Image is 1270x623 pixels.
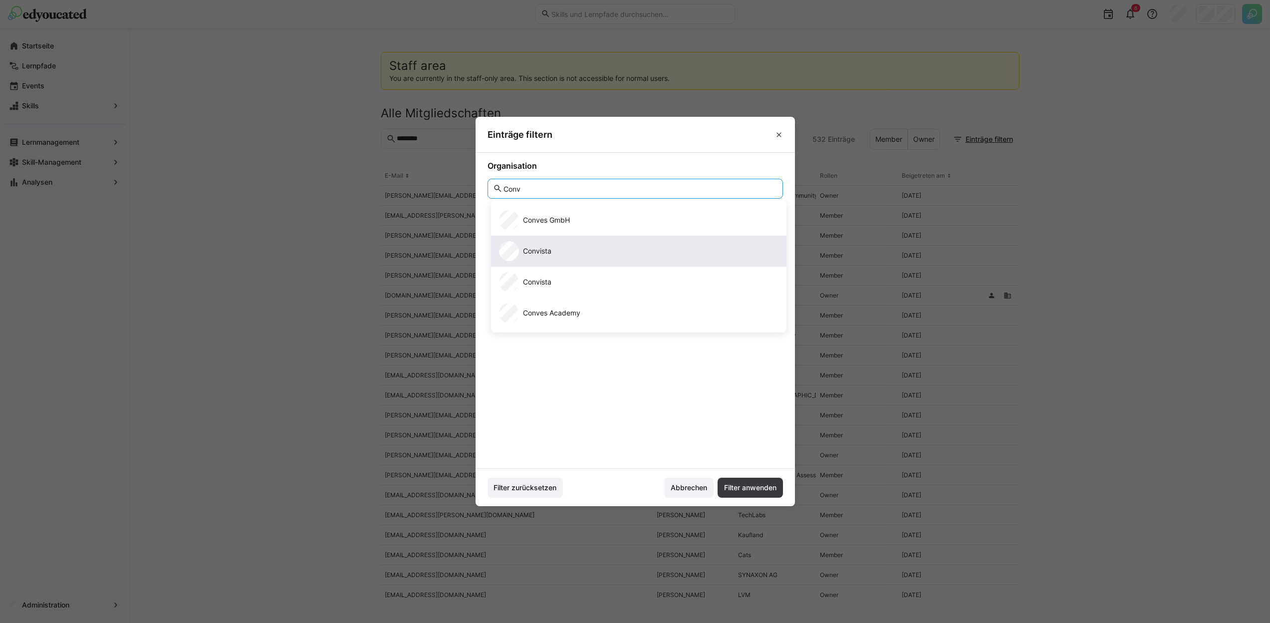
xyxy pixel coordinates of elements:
[523,308,580,318] span: Conves Academy
[523,246,551,256] span: Convista
[488,161,783,171] h2: Organisation
[664,478,714,498] button: Abbrechen
[669,483,709,493] span: Abbrechen
[488,478,563,498] button: Filter zurücksetzen
[492,483,558,493] span: Filter zurücksetzen
[503,184,777,193] input: Organisation suchen
[718,478,783,498] button: Filter anwenden
[723,483,778,493] span: Filter anwenden
[488,129,552,140] h3: Einträge filtern
[523,215,570,225] span: Conves GmbH
[523,277,551,287] span: Convista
